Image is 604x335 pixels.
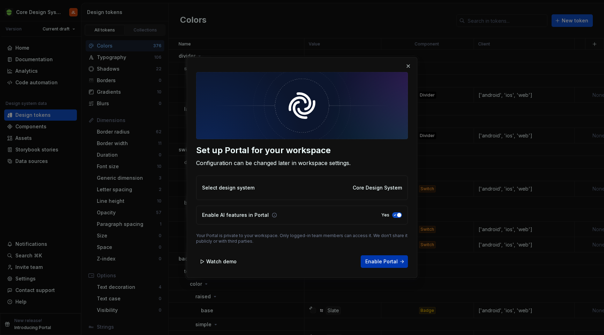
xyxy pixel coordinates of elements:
[381,212,389,218] label: Yes
[196,159,408,167] div: Configuration can be changed later in workspace settings.
[361,255,408,268] button: Enable Portal
[202,184,254,191] p: Select design system
[353,184,402,191] p: Core Design System
[196,145,408,156] div: Set up Portal for your workspace
[202,212,269,219] p: Enable AI features in Portal
[365,258,398,265] span: Enable Portal
[196,233,408,244] p: Your Portal is private to your workspace. Only logged-in team members can access it. We don't sha...
[196,255,241,268] button: Watch demo
[206,258,237,265] span: Watch demo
